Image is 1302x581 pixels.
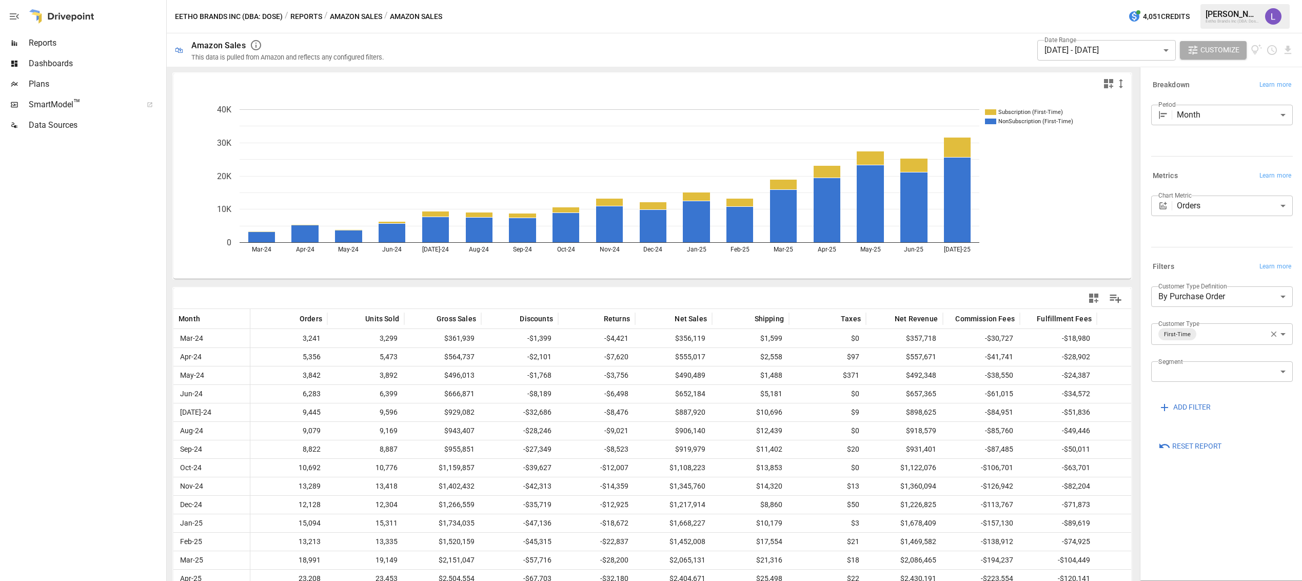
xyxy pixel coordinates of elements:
[850,514,861,532] span: $3
[1060,533,1092,551] span: -$74,925
[73,97,81,110] span: ™
[983,348,1015,366] span: -$41,741
[227,238,231,247] text: 0
[1173,401,1211,414] span: ADD FILTER
[374,496,399,514] span: 12,304
[520,314,553,324] span: Discounts
[850,422,861,440] span: $0
[904,385,938,403] span: $657,365
[850,330,861,347] span: $0
[300,314,322,324] span: Orders
[675,314,707,324] span: Net Sales
[443,440,476,458] span: $955,851
[845,348,861,366] span: $97
[513,246,532,253] text: Sep-24
[603,403,630,421] span: -$8,476
[526,366,553,384] span: -$1,768
[603,348,630,366] span: -$7,620
[422,246,449,253] text: [DATE]-24
[845,477,861,495] span: $13
[301,348,322,366] span: 5,356
[296,246,314,253] text: Apr-24
[1056,551,1092,569] span: -$104,449
[759,385,784,403] span: $5,181
[850,385,861,403] span: $0
[191,41,246,50] div: Amazon Sales
[382,246,402,253] text: Jun-24
[599,551,630,569] span: -$28,200
[378,348,399,366] span: 5,473
[179,459,203,477] span: Oct-24
[643,246,662,253] text: Dec-24
[217,171,232,181] text: 20K
[443,385,476,403] span: $666,871
[1259,80,1291,90] span: Learn more
[526,348,553,366] span: -$2,101
[845,533,861,551] span: $21
[557,246,575,253] text: Oct-24
[1060,514,1092,532] span: -$89,619
[1104,287,1127,310] button: Manage Columns
[1060,348,1092,366] span: -$28,902
[1158,357,1182,366] label: Segment
[191,53,384,61] div: This data is pulled from Amazon and reflects any configured filters.
[983,385,1015,403] span: -$61,015
[1151,398,1218,417] button: ADD FILTER
[599,496,630,514] span: -$12,925
[301,440,322,458] span: 8,822
[173,94,1122,279] svg: A chart.
[378,330,399,347] span: 3,299
[29,119,164,131] span: Data Sources
[904,330,938,347] span: $357,718
[759,348,784,366] span: $2,558
[469,246,489,253] text: Aug-24
[297,496,322,514] span: 12,128
[983,330,1015,347] span: -$30,727
[179,348,203,366] span: Apr-24
[755,514,784,532] span: $10,179
[443,330,476,347] span: $361,939
[860,246,881,253] text: May-25
[603,366,630,384] span: -$3,756
[179,403,213,421] span: [DATE]-24
[179,533,204,551] span: Feb-25
[1060,477,1092,495] span: -$82,204
[845,551,861,569] span: $18
[437,496,476,514] span: $1,266,559
[899,533,938,551] span: $1,469,582
[1259,171,1291,181] span: Learn more
[668,496,707,514] span: $1,217,914
[378,422,399,440] span: 9,169
[522,422,553,440] span: -$28,246
[599,459,630,477] span: -$12,007
[378,440,399,458] span: 8,887
[297,533,322,551] span: 13,213
[1177,105,1293,125] div: Month
[904,348,938,366] span: $557,671
[179,440,204,458] span: Sep-24
[600,246,620,253] text: Nov-24
[1251,41,1262,60] button: View documentation
[998,109,1063,115] text: Subscription (First-Time)
[759,366,784,384] span: $1,488
[1259,262,1291,272] span: Learn more
[755,459,784,477] span: $13,853
[1060,385,1092,403] span: -$34,572
[374,459,399,477] span: 10,776
[437,477,476,495] span: $1,402,432
[290,10,322,23] button: Reports
[668,459,707,477] span: $1,108,223
[217,138,232,148] text: 30K
[979,459,1015,477] span: -$106,701
[755,422,784,440] span: $12,439
[1265,8,1281,25] img: Lindsay North
[179,366,206,384] span: May-24
[759,496,784,514] span: $8,860
[1177,196,1293,216] div: Orders
[1044,35,1076,44] label: Date Range
[904,440,938,458] span: $931,401
[179,385,204,403] span: Jun-24
[179,314,200,324] span: Month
